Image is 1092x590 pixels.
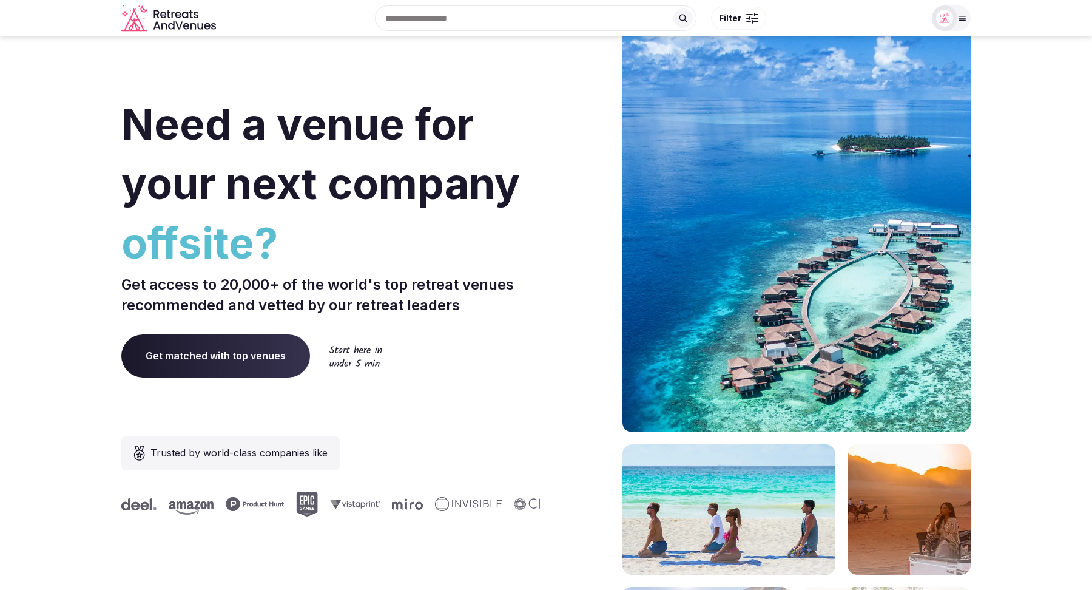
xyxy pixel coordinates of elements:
[434,497,501,512] svg: Invisible company logo
[121,5,218,32] a: Visit the homepage
[622,444,835,575] img: yoga on tropical beach
[295,492,317,517] svg: Epic Games company logo
[121,274,541,315] p: Get access to 20,000+ of the world's top retreat venues recommended and vetted by our retreat lea...
[719,12,741,24] span: Filter
[121,98,520,209] span: Need a venue for your next company
[121,498,156,510] svg: Deel company logo
[121,5,218,32] svg: Retreats and Venues company logo
[391,498,422,510] svg: Miro company logo
[150,446,328,460] span: Trusted by world-class companies like
[329,345,382,367] img: Start here in under 5 min
[936,10,953,27] img: Matt Grant Oakes
[121,334,310,377] a: Get matched with top venues
[121,214,541,273] span: offsite?
[848,444,971,575] img: woman sitting in back of truck with camels
[329,499,379,509] svg: Vistaprint company logo
[711,7,766,30] button: Filter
